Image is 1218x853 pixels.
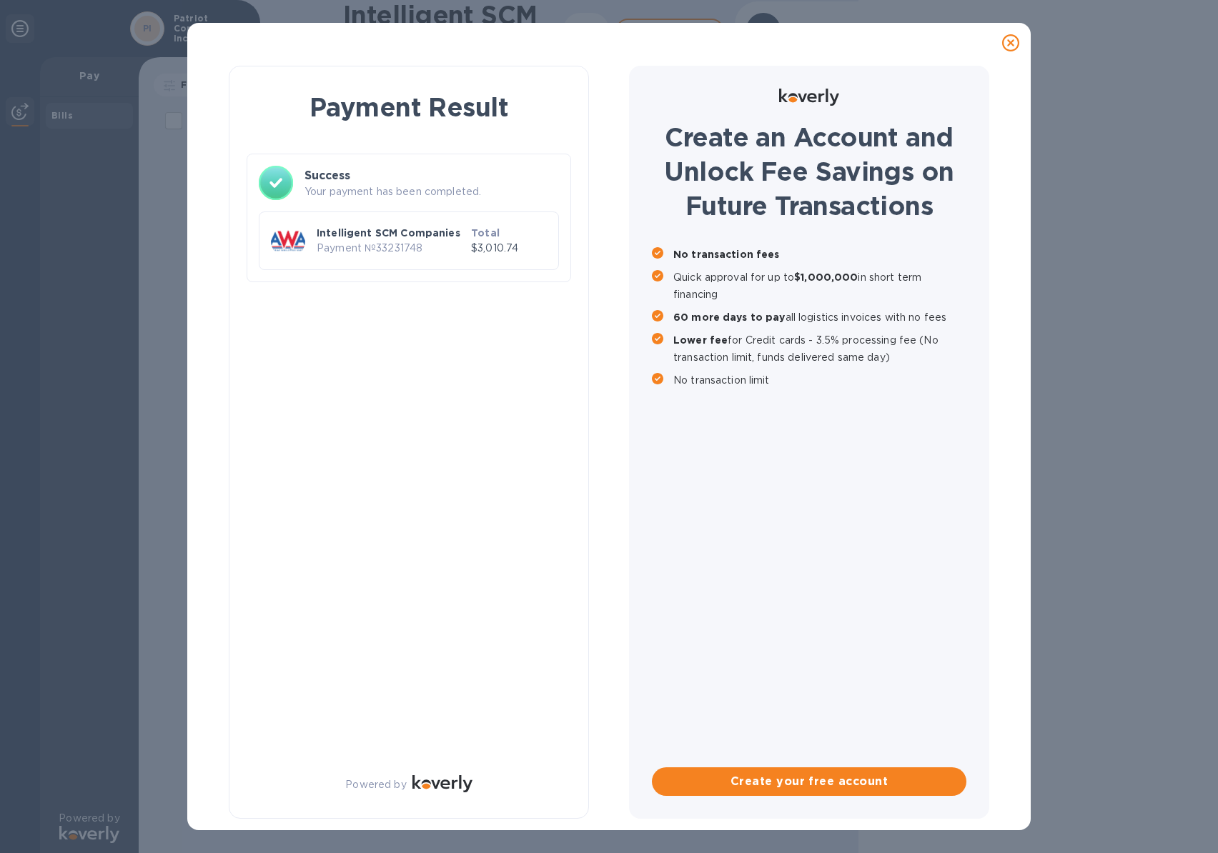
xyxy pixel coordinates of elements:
b: Total [471,227,500,239]
p: No transaction limit [673,371,966,389]
b: $1,000,000 [794,271,858,283]
p: for Credit cards - 3.5% processing fee (No transaction limit, funds delivered same day) [673,331,966,366]
b: No transaction fees [673,249,780,260]
img: Logo [412,775,472,792]
p: Powered by [345,777,406,792]
p: Intelligent SCM Companies [317,226,465,240]
p: Payment № 33231748 [317,241,465,256]
h1: Payment Result [252,89,565,125]
p: all logistics invoices with no fees [673,309,966,326]
p: Quick approval for up to in short term financing [673,269,966,303]
p: Your payment has been completed. [304,184,559,199]
b: 60 more days to pay [673,311,786,323]
button: Create your free account [652,767,966,796]
h3: Success [304,167,559,184]
img: Logo [779,89,839,106]
span: Create your free account [663,773,955,790]
b: Lower fee [673,334,728,346]
h1: Create an Account and Unlock Fee Savings on Future Transactions [652,120,966,223]
p: $3,010.74 [471,241,547,256]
